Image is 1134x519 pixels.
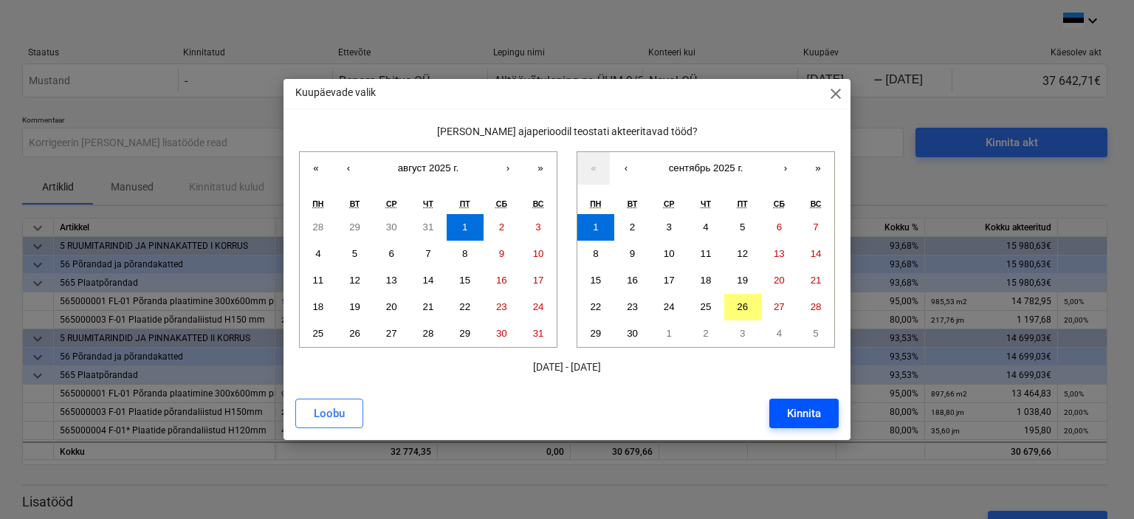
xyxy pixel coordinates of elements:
[337,214,374,241] button: 29 июля 2025 г.
[533,248,544,259] abbr: 10 августа 2025 г.
[386,328,397,339] abbr: 27 августа 2025 г.
[459,301,470,312] abbr: 22 августа 2025 г.
[352,248,357,259] abbr: 5 августа 2025 г.
[337,267,374,294] button: 12 августа 2025 г.
[724,320,761,347] button: 3 октября 2025 г.
[813,328,818,339] abbr: 5 октября 2025 г.
[650,241,687,267] button: 10 сентября 2025 г.
[312,301,323,312] abbr: 18 августа 2025 г.
[797,267,834,294] button: 21 сентября 2025 г.
[650,267,687,294] button: 17 сентября 2025 г.
[337,241,374,267] button: 5 августа 2025 г.
[484,241,520,267] button: 9 августа 2025 г.
[761,267,798,294] button: 20 сентября 2025 г.
[797,241,834,267] button: 14 сентября 2025 г.
[627,328,638,339] abbr: 30 сентября 2025 г.
[398,162,459,173] span: август 2025 г.
[462,221,467,233] abbr: 1 августа 2025 г.
[496,199,507,208] abbr: суббота
[373,214,410,241] button: 30 июля 2025 г.
[577,320,614,347] button: 29 сентября 2025 г.
[769,399,839,428] button: Kinnita
[492,152,524,185] button: ›
[300,241,337,267] button: 4 августа 2025 г.
[410,294,447,320] button: 21 августа 2025 г.
[349,328,360,339] abbr: 26 августа 2025 г.
[590,301,601,312] abbr: 22 сентября 2025 г.
[630,221,635,233] abbr: 2 сентября 2025 г.
[701,301,712,312] abbr: 25 сентября 2025 г.
[703,221,708,233] abbr: 4 сентября 2025 г.
[459,328,470,339] abbr: 29 августа 2025 г.
[701,199,711,208] abbr: четверг
[610,152,642,185] button: ‹
[484,320,520,347] button: 30 августа 2025 г.
[577,267,614,294] button: 15 сентября 2025 г.
[740,221,745,233] abbr: 5 сентября 2025 г.
[295,360,839,375] p: [DATE] - [DATE]
[740,328,745,339] abbr: 3 октября 2025 г.
[496,301,507,312] abbr: 23 августа 2025 г.
[460,199,470,208] abbr: пятница
[593,248,598,259] abbr: 8 сентября 2025 г.
[447,320,484,347] button: 29 августа 2025 г.
[774,199,785,208] abbr: суббота
[590,328,601,339] abbr: 29 сентября 2025 г.
[787,404,821,423] div: Kinnita
[774,301,785,312] abbr: 27 сентября 2025 г.
[737,301,748,312] abbr: 26 сентября 2025 г.
[593,221,598,233] abbr: 1 сентября 2025 г.
[524,152,557,185] button: »
[533,199,544,208] abbr: воскресенье
[295,124,839,140] p: [PERSON_NAME] ajaperioodil teostati akteeritavad tööd?
[447,267,484,294] button: 15 августа 2025 г.
[425,248,430,259] abbr: 7 августа 2025 г.
[314,404,345,423] div: Loobu
[373,320,410,347] button: 27 августа 2025 г.
[667,328,672,339] abbr: 1 октября 2025 г.
[423,301,434,312] abbr: 21 августа 2025 г.
[769,152,802,185] button: ›
[811,275,822,286] abbr: 21 сентября 2025 г.
[797,320,834,347] button: 5 октября 2025 г.
[349,221,360,233] abbr: 29 июля 2025 г.
[365,152,492,185] button: август 2025 г.
[687,214,724,241] button: 4 сентября 2025 г.
[650,294,687,320] button: 24 сентября 2025 г.
[389,248,394,259] abbr: 6 августа 2025 г.
[827,85,845,103] span: close
[761,294,798,320] button: 27 сентября 2025 г.
[312,199,323,208] abbr: понедельник
[386,199,397,208] abbr: среда
[312,275,323,286] abbr: 11 августа 2025 г.
[614,320,651,347] button: 30 сентября 2025 г.
[496,275,507,286] abbr: 16 августа 2025 г.
[312,328,323,339] abbr: 25 августа 2025 г.
[642,152,769,185] button: сентябрь 2025 г.
[499,248,504,259] abbr: 9 августа 2025 г.
[423,221,434,233] abbr: 31 июля 2025 г.
[724,294,761,320] button: 26 сентября 2025 г.
[295,399,363,428] button: Loobu
[761,241,798,267] button: 13 сентября 2025 г.
[295,85,376,100] p: Kuupäevade valik
[577,214,614,241] button: 1 сентября 2025 г.
[811,248,822,259] abbr: 14 сентября 2025 г.
[797,214,834,241] button: 7 сентября 2025 г.
[373,267,410,294] button: 13 августа 2025 г.
[496,328,507,339] abbr: 30 августа 2025 г.
[614,241,651,267] button: 9 сентября 2025 г.
[300,214,337,241] button: 28 июля 2025 г.
[687,267,724,294] button: 18 сентября 2025 г.
[669,162,743,173] span: сентябрь 2025 г.
[373,241,410,267] button: 6 августа 2025 г.
[447,294,484,320] button: 22 августа 2025 г.
[337,320,374,347] button: 26 августа 2025 г.
[533,301,544,312] abbr: 24 августа 2025 г.
[738,199,748,208] abbr: пятница
[614,294,651,320] button: 23 сентября 2025 г.
[701,248,712,259] abbr: 11 сентября 2025 г.
[614,267,651,294] button: 16 сентября 2025 г.
[627,275,638,286] abbr: 16 сентября 2025 г.
[774,248,785,259] abbr: 13 сентября 2025 г.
